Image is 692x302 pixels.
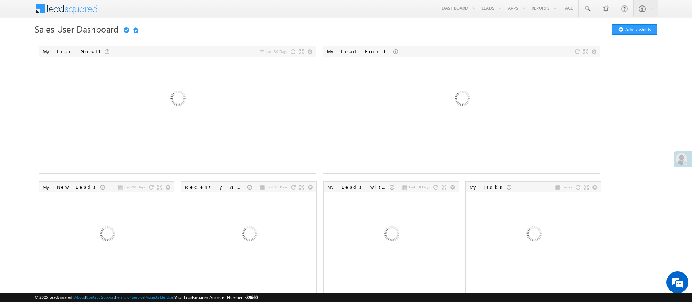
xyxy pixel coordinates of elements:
a: About [74,295,85,299]
span: Last 10 Days [124,184,145,190]
div: Recently Assigned Leads [185,184,247,190]
div: My Lead Growth [43,48,105,55]
span: Last 10 Days [267,184,287,190]
img: Loading... [210,196,288,274]
div: My New Leads [43,184,100,190]
a: Contact Support [86,295,115,299]
a: Acceptable Use [146,295,173,299]
span: Last 30 Days [266,48,287,55]
span: Today [562,184,572,190]
img: Loading... [67,196,146,274]
img: Loading... [138,60,217,139]
div: My Leads with Stage Change [327,184,390,190]
span: Sales User Dashboard [35,23,119,35]
img: Loading... [352,196,430,274]
div: My Tasks [469,184,507,190]
a: Terms of Service [116,295,144,299]
img: Loading... [422,60,501,139]
span: Your Leadsquared Account Number is [174,295,258,300]
span: © 2025 LeadSquared | | | | | [35,294,258,301]
img: Loading... [494,196,573,274]
span: 39660 [247,295,258,300]
div: My Lead Funnel [327,48,393,55]
span: Last 30 Days [409,184,430,190]
button: Add Dashlets [612,24,657,35]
